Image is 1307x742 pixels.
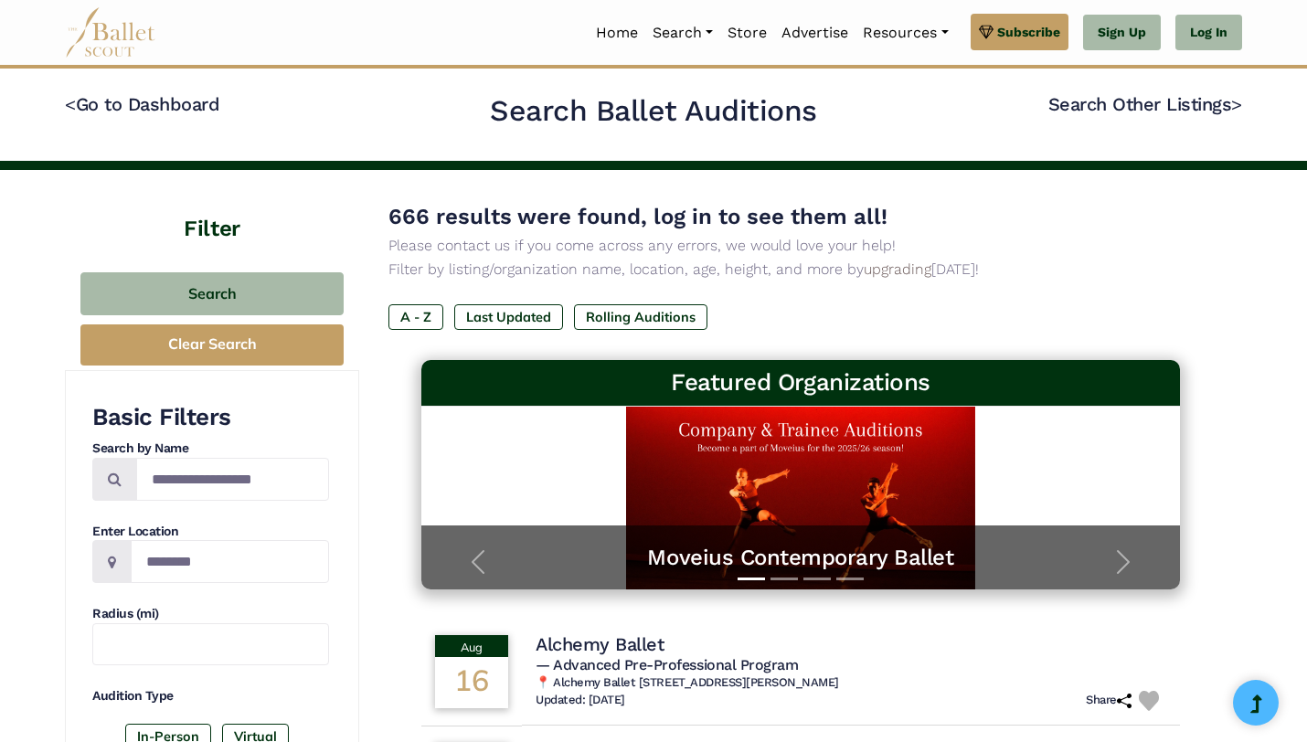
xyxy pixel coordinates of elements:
h6: Updated: [DATE] [536,693,625,708]
label: A - Z [388,304,443,330]
a: Store [720,14,774,52]
p: Filter by listing/organization name, location, age, height, and more by [DATE]! [388,258,1213,281]
code: > [1231,92,1242,115]
a: Log In [1175,15,1242,51]
button: Slide 2 [770,568,798,589]
a: Home [589,14,645,52]
img: gem.svg [979,22,994,42]
p: Please contact us if you come across any errors, we would love your help! [388,234,1213,258]
button: Slide 3 [803,568,831,589]
span: — Advanced Pre-Professional Program [536,656,798,673]
div: Aug [435,635,508,657]
h6: 📍 Alchemy Ballet [STREET_ADDRESS][PERSON_NAME] [536,675,1166,691]
label: Last Updated [454,304,563,330]
a: Search [645,14,720,52]
label: Rolling Auditions [574,304,707,330]
input: Search by names... [136,458,329,501]
a: Resources [855,14,955,52]
h3: Featured Organizations [436,367,1165,398]
h4: Radius (mi) [92,605,329,623]
div: 16 [435,657,508,708]
span: 666 results were found, log in to see them all! [388,204,887,229]
h4: Enter Location [92,523,329,541]
a: <Go to Dashboard [65,93,219,115]
h4: Alchemy Ballet [536,632,664,656]
button: Slide 1 [738,568,765,589]
h3: Basic Filters [92,402,329,433]
button: Search [80,272,344,315]
a: Sign Up [1083,15,1161,51]
a: Moveius Contemporary Ballet [440,544,1162,572]
h6: Share [1086,693,1132,708]
h2: Search Ballet Auditions [490,92,817,131]
input: Location [131,540,329,583]
button: Slide 4 [836,568,864,589]
h4: Audition Type [92,687,329,705]
a: upgrading [864,260,931,278]
a: Search Other Listings> [1048,93,1242,115]
span: Subscribe [997,22,1060,42]
h4: Filter [65,170,359,245]
a: Subscribe [971,14,1068,50]
a: Advertise [774,14,855,52]
code: < [65,92,76,115]
h4: Search by Name [92,440,329,458]
button: Clear Search [80,324,344,366]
